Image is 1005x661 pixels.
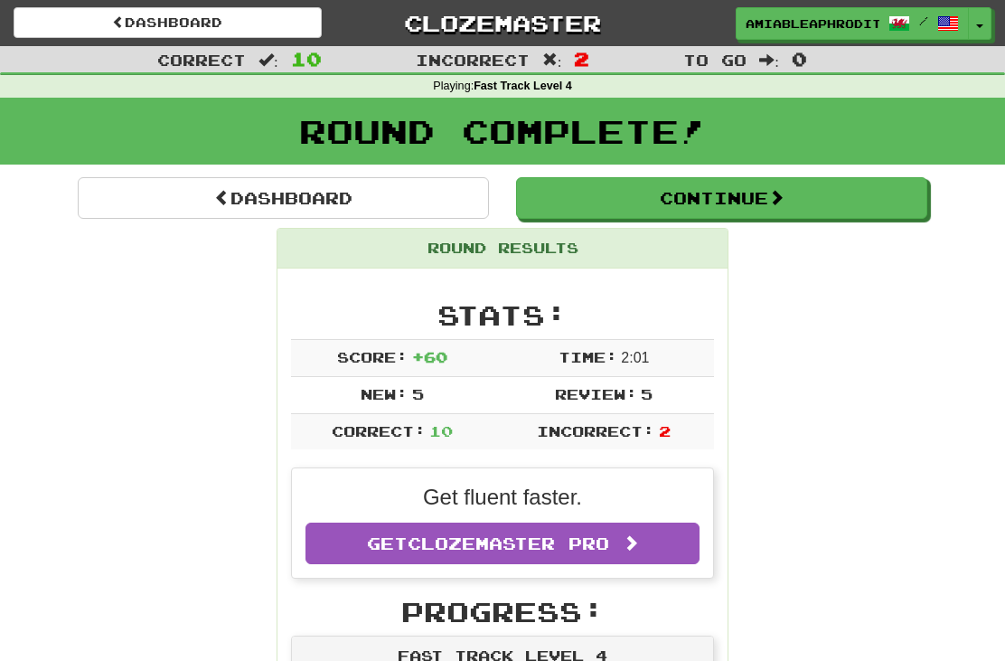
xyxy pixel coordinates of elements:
[559,348,617,365] span: Time:
[337,348,408,365] span: Score:
[736,7,969,40] a: amiableaphrodite /
[621,350,649,365] span: 2 : 0 1
[408,534,609,553] span: Clozemaster Pro
[78,177,489,219] a: Dashboard
[919,14,928,27] span: /
[305,482,700,513] p: Get fluent faster.
[258,52,278,68] span: :
[349,7,657,39] a: Clozemaster
[412,348,447,365] span: + 60
[277,229,728,269] div: Round Results
[537,422,654,439] span: Incorrect:
[429,422,453,439] span: 10
[516,177,927,219] button: Continue
[542,52,562,68] span: :
[574,48,589,70] span: 2
[792,48,807,70] span: 0
[291,597,714,627] h2: Progress:
[412,385,424,402] span: 5
[332,422,426,439] span: Correct:
[555,385,637,402] span: Review:
[361,385,408,402] span: New:
[14,7,322,38] a: Dashboard
[683,51,747,69] span: To go
[157,51,246,69] span: Correct
[291,300,714,330] h2: Stats:
[659,422,671,439] span: 2
[6,113,999,149] h1: Round Complete!
[474,80,572,92] strong: Fast Track Level 4
[416,51,530,69] span: Incorrect
[746,15,879,32] span: amiableaphrodite
[305,523,700,564] a: GetClozemaster Pro
[641,385,653,402] span: 5
[291,48,322,70] span: 10
[759,52,779,68] span: :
